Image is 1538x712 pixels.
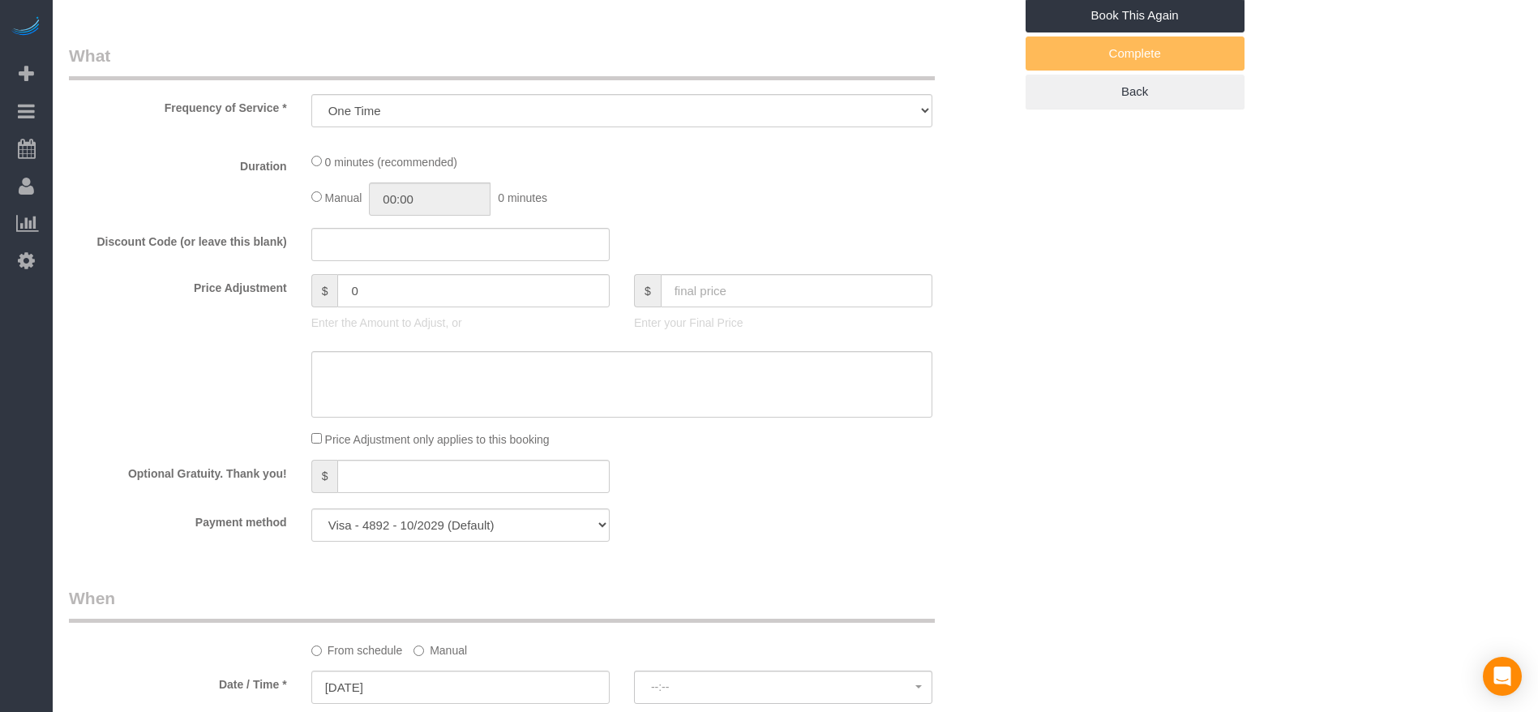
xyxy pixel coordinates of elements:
[57,152,299,174] label: Duration
[311,460,338,493] span: $
[311,274,338,307] span: $
[311,646,322,656] input: From schedule
[57,274,299,296] label: Price Adjustment
[651,680,915,693] span: --:--
[311,315,610,331] p: Enter the Amount to Adjust, or
[57,508,299,530] label: Payment method
[325,191,362,204] span: Manual
[57,228,299,250] label: Discount Code (or leave this blank)
[661,274,932,307] input: final price
[69,586,935,623] legend: When
[1483,657,1522,696] div: Open Intercom Messenger
[57,460,299,482] label: Optional Gratuity. Thank you!
[325,433,550,446] span: Price Adjustment only applies to this booking
[10,16,42,39] img: Automaid Logo
[311,637,403,658] label: From schedule
[311,671,610,704] input: MM/DD/YYYY
[634,315,932,331] p: Enter your Final Price
[634,274,661,307] span: $
[413,637,467,658] label: Manual
[57,671,299,693] label: Date / Time *
[325,156,457,169] span: 0 minutes (recommended)
[57,94,299,116] label: Frequency of Service *
[69,44,935,80] legend: What
[413,646,424,656] input: Manual
[634,671,932,704] button: --:--
[1026,75,1245,109] a: Back
[498,191,547,204] span: 0 minutes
